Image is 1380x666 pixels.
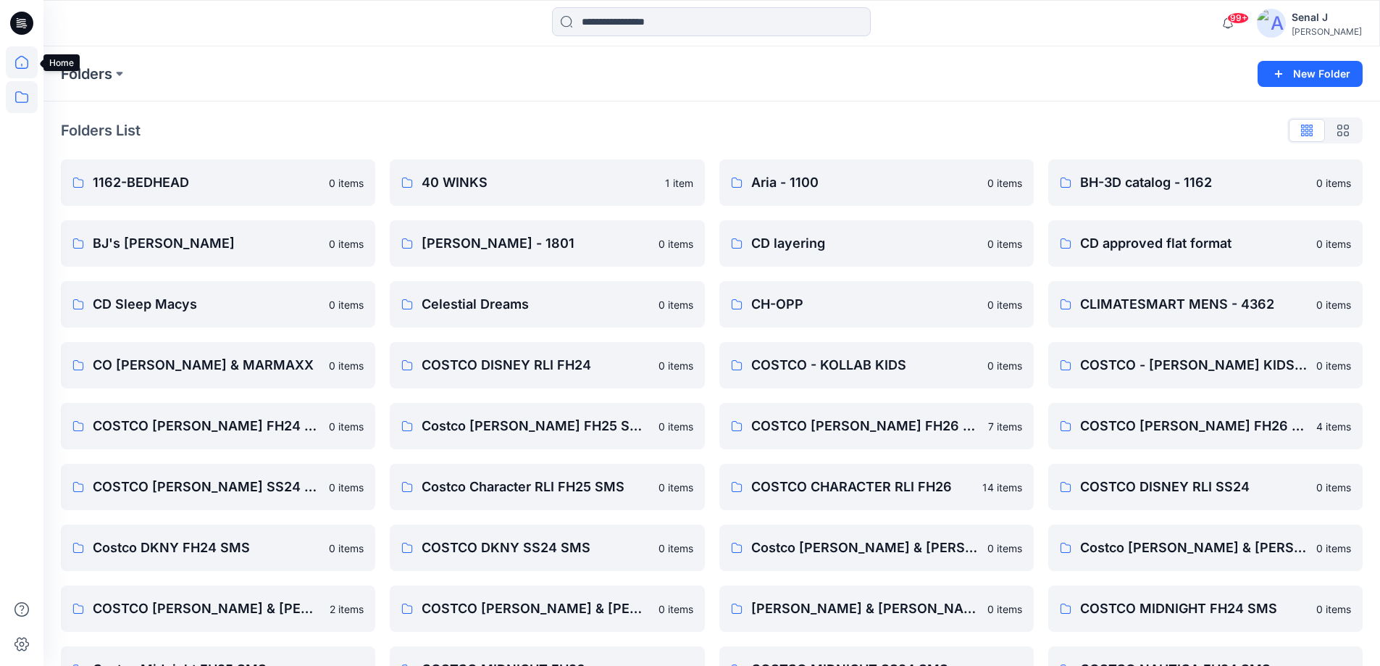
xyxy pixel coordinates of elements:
p: 0 items [987,236,1022,251]
p: 0 items [1316,480,1351,495]
a: COSTCO [PERSON_NAME] & [PERSON_NAME] FH262 items [61,586,375,632]
p: BH-3D catalog - 1162 [1080,172,1308,193]
p: 0 items [987,297,1022,312]
p: 0 items [987,541,1022,556]
p: 0 items [329,297,364,312]
p: 0 items [658,358,693,373]
p: 0 items [658,236,693,251]
p: COSTCO CHARACTER RLI FH26 [751,477,974,497]
p: COSTCO [PERSON_NAME] FH24 SMS [93,416,320,436]
a: [PERSON_NAME] - 18010 items [390,220,704,267]
a: COSTCO CHARACTER RLI FH2614 items [719,464,1034,510]
p: [PERSON_NAME] & [PERSON_NAME] SS25 SMS [751,599,979,619]
p: COSTCO [PERSON_NAME] FH26 3D [751,416,979,436]
p: 0 items [1316,236,1351,251]
p: Folders List [61,120,141,141]
p: 0 items [329,175,364,191]
p: COSTCO [PERSON_NAME] & [PERSON_NAME] FH26 [93,599,321,619]
p: COSTCO - KOLLAB KIDS [751,355,979,375]
a: BJ's [PERSON_NAME]0 items [61,220,375,267]
p: Costco Character RLI FH25 SMS [422,477,649,497]
p: 0 items [658,419,693,434]
p: COSTCO [PERSON_NAME] SS24 SMS [93,477,320,497]
p: 0 items [987,358,1022,373]
a: COSTCO [PERSON_NAME] SS24 SMS0 items [61,464,375,510]
a: Costco [PERSON_NAME] & [PERSON_NAME] FH250 items [1048,525,1363,571]
div: Senal J [1292,9,1362,26]
p: COSTCO [PERSON_NAME] & [PERSON_NAME] SS24 SMS [422,599,649,619]
p: COSTCO MIDNIGHT FH24 SMS [1080,599,1308,619]
p: Aria - 1100 [751,172,979,193]
p: 0 items [1316,541,1351,556]
a: 40 WINKS1 item [390,159,704,206]
p: CH-OPP [751,294,979,315]
a: Celestial Dreams0 items [390,281,704,328]
a: Costco [PERSON_NAME] & [PERSON_NAME] FH24 SMS0 items [719,525,1034,571]
a: Costco [PERSON_NAME] FH25 SMS0 items [390,403,704,449]
p: CD approved flat format [1080,233,1308,254]
p: Costco DKNY FH24 SMS [93,538,320,558]
p: COSTCO DISNEY RLI SS24 [1080,477,1308,497]
p: Costco [PERSON_NAME] & [PERSON_NAME] FH24 SMS [751,538,979,558]
p: Celestial Dreams [422,294,649,315]
p: 0 items [658,602,693,617]
p: CD layering [751,233,979,254]
img: avatar [1257,9,1286,38]
p: 7 items [988,419,1022,434]
p: CO [PERSON_NAME] & MARMAXX [93,355,320,375]
a: CD approved flat format0 items [1048,220,1363,267]
a: COSTCO - KOLLAB KIDS0 items [719,342,1034,388]
p: 0 items [987,175,1022,191]
a: Costco Character RLI FH25 SMS0 items [390,464,704,510]
a: COSTCO [PERSON_NAME] FH26 3D7 items [719,403,1034,449]
p: 40 WINKS [422,172,656,193]
p: COSTCO - [PERSON_NAME] KIDS - DESIGN USE [1080,355,1308,375]
p: CLIMATESMART MENS - 4362 [1080,294,1308,315]
p: 0 items [329,541,364,556]
p: [PERSON_NAME] - 1801 [422,233,649,254]
a: COSTCO [PERSON_NAME] FH26 STYLE 12-55434 items [1048,403,1363,449]
a: Costco DKNY FH24 SMS0 items [61,525,375,571]
a: CD layering0 items [719,220,1034,267]
p: 0 items [987,602,1022,617]
p: 0 items [658,480,693,495]
p: CD Sleep Macys [93,294,320,315]
p: 0 items [329,480,364,495]
a: CO [PERSON_NAME] & MARMAXX0 items [61,342,375,388]
p: 4 items [1316,419,1351,434]
button: New Folder [1258,61,1363,87]
p: COSTCO DISNEY RLI FH24 [422,355,649,375]
p: 1162-BEDHEAD [93,172,320,193]
p: 0 items [658,541,693,556]
a: 1162-BEDHEAD0 items [61,159,375,206]
p: 0 items [1316,602,1351,617]
p: 2 items [330,602,364,617]
p: 0 items [1316,358,1351,373]
p: 0 items [1316,175,1351,191]
a: COSTCO [PERSON_NAME] & [PERSON_NAME] SS24 SMS0 items [390,586,704,632]
p: 14 items [982,480,1022,495]
p: 0 items [329,236,364,251]
span: 99+ [1227,12,1249,24]
a: CD Sleep Macys0 items [61,281,375,328]
a: COSTCO DISNEY RLI FH240 items [390,342,704,388]
p: 0 items [329,419,364,434]
p: 0 items [329,358,364,373]
a: [PERSON_NAME] & [PERSON_NAME] SS25 SMS0 items [719,586,1034,632]
a: COSTCO DISNEY RLI SS240 items [1048,464,1363,510]
p: 1 item [665,175,693,191]
div: [PERSON_NAME] [1292,26,1362,37]
a: Folders [61,64,112,84]
p: 0 items [1316,297,1351,312]
p: 0 items [658,297,693,312]
p: BJ's [PERSON_NAME] [93,233,320,254]
p: Costco [PERSON_NAME] & [PERSON_NAME] FH25 [1080,538,1308,558]
a: CLIMATESMART MENS - 43620 items [1048,281,1363,328]
a: COSTCO DKNY SS24 SMS0 items [390,525,704,571]
a: Aria - 11000 items [719,159,1034,206]
a: BH-3D catalog - 11620 items [1048,159,1363,206]
p: COSTCO DKNY SS24 SMS [422,538,649,558]
p: Costco [PERSON_NAME] FH25 SMS [422,416,649,436]
p: COSTCO [PERSON_NAME] FH26 STYLE 12-5543 [1080,416,1308,436]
